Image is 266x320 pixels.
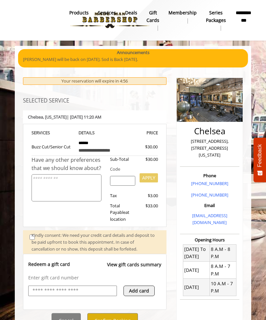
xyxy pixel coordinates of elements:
[98,9,116,16] b: Services
[210,279,236,296] td: 10 A.M - 7 P.M
[180,237,239,242] h3: Opening Hours
[48,130,50,136] span: S
[183,262,210,279] td: [DATE]
[32,129,74,137] th: SERVICE
[164,8,201,25] a: MembershipMembership
[140,156,158,163] div: $30.00
[168,9,197,16] b: Membership
[107,261,161,274] a: View gift cards summary
[32,232,160,252] div: Kindly consent: We need your credit card details and deposit to be paid upfront to book this appo...
[183,244,210,261] td: [DATE] To [DATE]
[142,8,164,32] a: Gift cardsgift cards
[105,192,140,199] div: Tax
[123,286,155,296] button: Add card
[125,9,137,16] b: Deals
[183,279,210,296] td: [DATE]
[137,143,158,150] div: $30.00
[210,262,236,279] td: 8 A.M - 7 P.M
[28,261,70,268] p: Redeem a gift card
[257,144,263,167] span: Feedback
[206,9,226,24] b: Series packages
[121,8,142,25] a: DealsDeals
[32,137,74,156] td: Buzz Cut/Senior Cut
[210,244,236,261] td: 8 A.M - 8 P.M
[116,129,158,137] th: PRICE
[43,114,67,120] span: , [US_STATE]
[146,9,159,24] b: gift cards
[182,173,238,178] h3: Phone
[182,138,238,158] p: [STREET_ADDRESS],[STREET_ADDRESS][US_STATE]
[105,166,158,173] div: Code
[74,129,116,137] th: DETAILS
[28,114,101,120] b: Chelsea | [DATE] 11:20 AM
[32,156,105,173] div: Have any other preferences that we should know about?
[191,180,228,186] a: [PHONE_NUMBER]
[93,8,121,25] a: ServicesServices
[69,9,89,16] b: products
[182,126,238,136] h2: Chelsea
[254,138,266,182] button: Feedback - Show survey
[140,173,158,182] button: APPLY
[140,192,158,199] div: $3.00
[65,8,93,25] a: Productsproducts
[182,203,238,208] h3: Email
[23,77,166,85] div: Your reservation will expire in 4:56
[117,49,149,56] b: Announcements
[191,192,228,198] a: [PHONE_NUMBER]
[23,56,243,63] p: [PERSON_NAME] will be back on [DATE]. Sod is Back [DATE].
[192,213,227,225] a: [EMAIL_ADDRESS][DOMAIN_NAME]
[65,2,155,38] img: Made Man Barbershop logo
[23,98,166,104] h3: SELECTED SERVICE
[140,202,158,223] div: $33.00
[105,156,140,163] div: Sub-Total
[105,202,140,223] div: Total Payable
[28,274,161,281] p: Enter gift card number
[201,8,231,32] a: Series packagesSeries packages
